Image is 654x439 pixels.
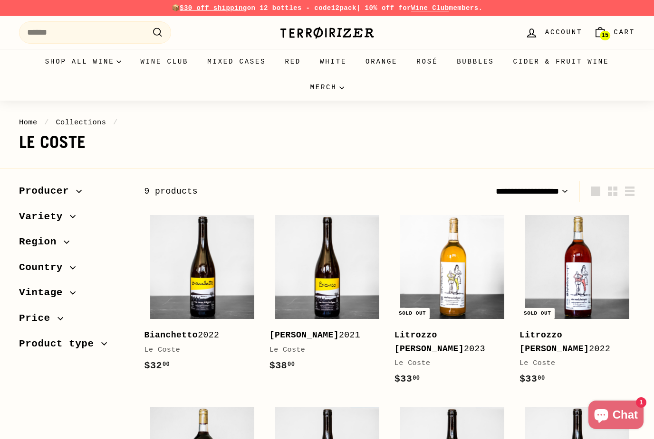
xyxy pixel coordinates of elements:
summary: Shop all wine [36,49,131,75]
span: Price [19,310,58,327]
div: 2023 [394,328,500,356]
button: Price [19,308,129,334]
a: Bubbles [447,49,503,75]
a: Orange [356,49,407,75]
b: [PERSON_NAME] [269,330,339,340]
span: Cart [614,27,635,37]
button: Product type [19,334,129,359]
span: 15 [602,32,608,39]
span: Producer [19,183,76,199]
a: Mixed Cases [198,49,275,75]
a: [PERSON_NAME]2021Le Coste [269,209,385,383]
div: 2022 [144,328,250,342]
div: Le Coste [394,358,500,369]
div: Sold out [395,308,430,319]
span: Vintage [19,285,70,301]
a: White [310,49,356,75]
a: Home [19,118,38,127]
a: Bianchetto2022Le Coste [144,209,260,383]
span: $33 [394,374,420,384]
span: Account [545,27,582,37]
summary: Merch [300,75,353,100]
a: Cart [588,19,641,47]
h1: Le Coste [19,133,635,152]
a: Collections [56,118,106,127]
div: Sold out [520,308,555,319]
a: Red [275,49,310,75]
nav: breadcrumbs [19,117,635,128]
strong: 12pack [331,4,356,12]
a: Cider & Fruit Wine [504,49,619,75]
sup: 00 [163,361,170,368]
sup: 00 [413,375,420,382]
button: Vintage [19,282,129,308]
div: Le Coste [269,345,375,356]
p: 📦 on 12 bottles - code | 10% off for members. [19,3,635,13]
a: Wine Club [131,49,198,75]
button: Region [19,232,129,257]
span: Country [19,260,70,276]
div: 2022 [519,328,625,356]
b: Bianchetto [144,330,198,340]
span: $30 off shipping [180,4,247,12]
div: Le Coste [519,358,625,369]
sup: 00 [538,375,545,382]
inbox-online-store-chat: Shopify online store chat [586,401,646,431]
div: Le Coste [144,345,250,356]
sup: 00 [288,361,295,368]
button: Variety [19,206,129,232]
a: Sold out Litrozzo [PERSON_NAME]2023Le Coste [394,209,510,397]
span: $32 [144,360,170,371]
b: Litrozzo [PERSON_NAME] [519,330,589,354]
b: Litrozzo [PERSON_NAME] [394,330,464,354]
span: $38 [269,360,295,371]
a: Sold out Litrozzo [PERSON_NAME]2022Le Coste [519,209,635,397]
span: $33 [519,374,545,384]
span: Region [19,234,64,250]
a: Rosé [407,49,447,75]
span: / [111,118,120,127]
span: Variety [19,209,70,225]
button: Country [19,257,129,283]
button: Producer [19,181,129,206]
span: / [42,118,51,127]
span: Product type [19,336,101,352]
a: Account [519,19,588,47]
a: Wine Club [411,4,449,12]
div: 2021 [269,328,375,342]
div: 9 products [144,185,390,198]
